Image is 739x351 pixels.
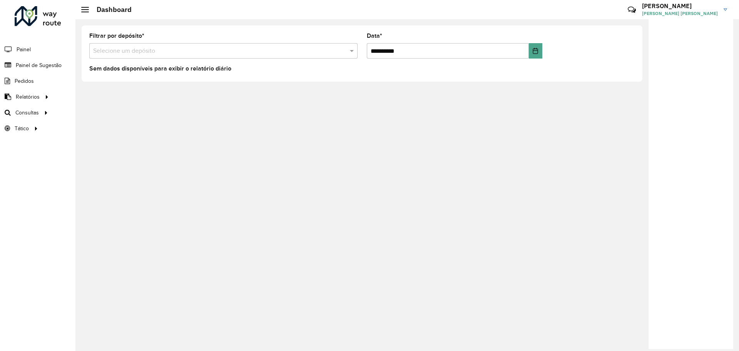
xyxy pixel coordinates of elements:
[529,43,542,59] button: Choose Date
[16,93,40,101] span: Relatórios
[642,10,718,17] span: [PERSON_NAME] [PERSON_NAME]
[624,2,640,18] a: Contato Rápido
[367,31,382,40] label: Data
[15,77,34,85] span: Pedidos
[17,45,31,54] span: Painel
[642,2,718,10] h3: [PERSON_NAME]
[15,124,29,133] span: Tático
[89,5,132,14] h2: Dashboard
[16,61,62,69] span: Painel de Sugestão
[15,109,39,117] span: Consultas
[89,64,231,73] label: Sem dados disponíveis para exibir o relatório diário
[89,31,144,40] label: Filtrar por depósito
